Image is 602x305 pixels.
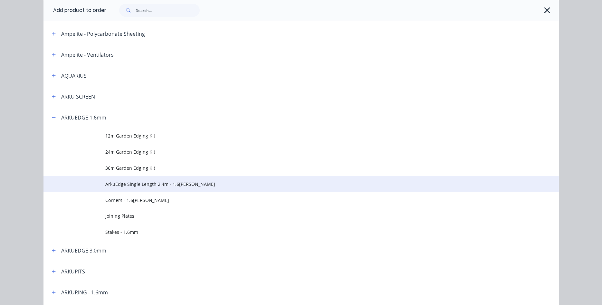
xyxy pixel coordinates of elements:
[61,51,114,59] div: Ampelite - Ventilators
[105,165,468,171] span: 36m Garden Edging Kit
[105,181,468,187] span: ArkuEdge Single Length 2.4m - 1.6[PERSON_NAME]
[61,289,108,296] div: ARKURING - 1.6mm
[105,197,468,204] span: Corners - 1.6[PERSON_NAME]
[61,30,145,38] div: Ampelite - Polycarbonate Sheeting
[61,247,106,254] div: ARKUEDGE 3.0mm
[136,4,200,17] input: Search...
[61,93,95,100] div: ARKU SCREEN
[61,268,85,275] div: ARKUPITS
[105,132,468,139] span: 12m Garden Edging Kit
[105,148,468,155] span: 24m Garden Edging Kit
[61,114,106,121] div: ARKUEDGE 1.6mm
[105,213,468,219] span: Joining Plates
[105,229,468,235] span: Stakes - 1.6mm
[61,72,87,80] div: AQUARIUS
